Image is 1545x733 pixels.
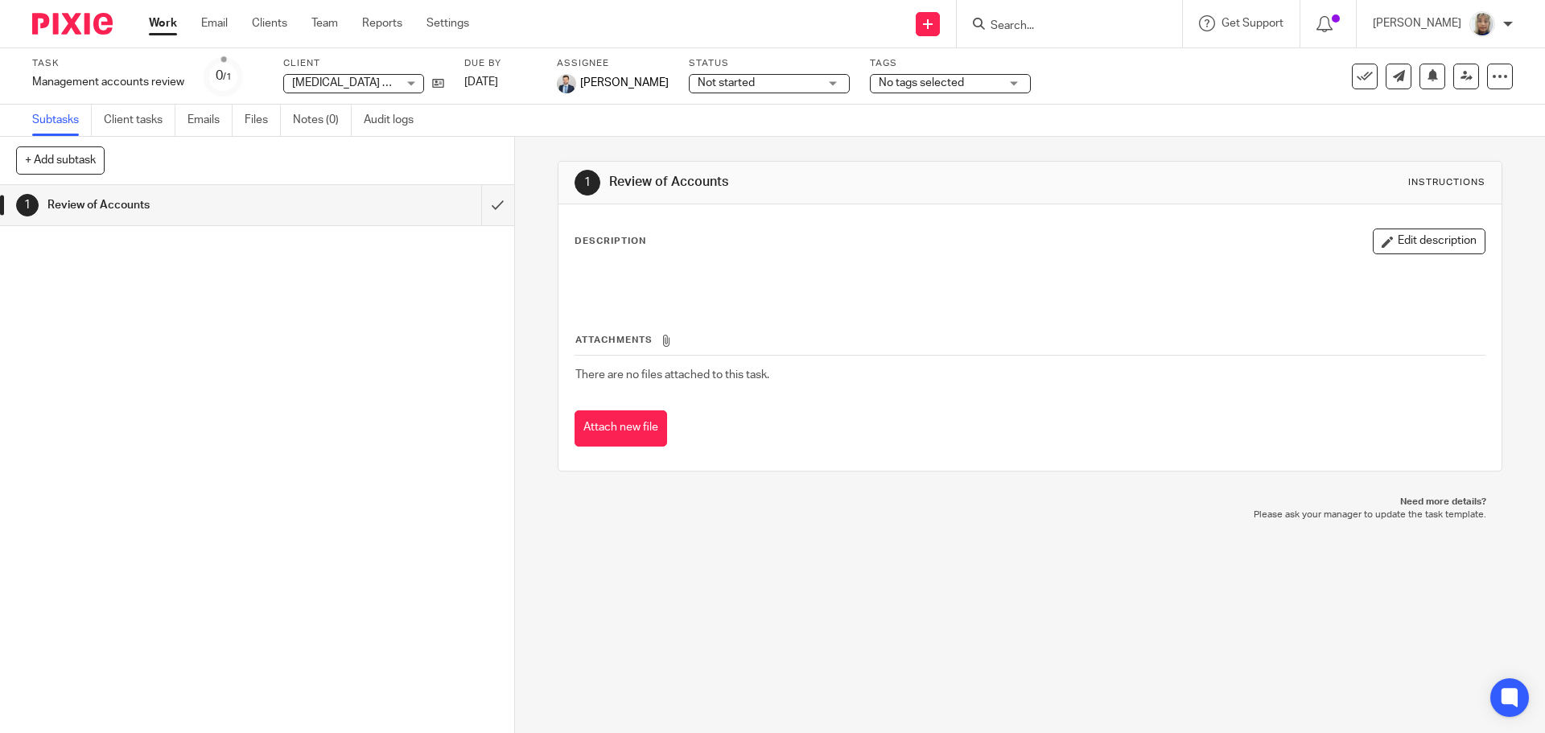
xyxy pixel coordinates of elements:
[245,105,281,136] a: Files
[293,105,352,136] a: Notes (0)
[32,13,113,35] img: Pixie
[1408,176,1485,189] div: Instructions
[689,57,850,70] label: Status
[609,174,1065,191] h1: Review of Accounts
[187,105,233,136] a: Emails
[1373,15,1461,31] p: [PERSON_NAME]
[32,57,184,70] label: Task
[575,369,769,381] span: There are no files attached to this task.
[575,235,646,248] p: Description
[364,105,426,136] a: Audit logs
[201,15,228,31] a: Email
[464,76,498,88] span: [DATE]
[292,77,439,89] span: [MEDICAL_DATA] Leisure Ltd
[575,410,667,447] button: Attach new file
[870,57,1031,70] label: Tags
[426,15,469,31] a: Settings
[557,57,669,70] label: Assignee
[1373,229,1485,254] button: Edit description
[216,67,232,85] div: 0
[362,15,402,31] a: Reports
[464,57,537,70] label: Due by
[283,57,444,70] label: Client
[311,15,338,31] a: Team
[32,105,92,136] a: Subtasks
[580,75,669,91] span: [PERSON_NAME]
[879,77,964,89] span: No tags selected
[574,509,1485,521] p: Please ask your manager to update the task template.
[149,15,177,31] a: Work
[574,496,1485,509] p: Need more details?
[989,19,1134,34] input: Search
[223,72,232,81] small: /1
[16,194,39,216] div: 1
[557,74,576,93] img: LinkedIn%20Profile.jpeg
[1222,18,1283,29] span: Get Support
[252,15,287,31] a: Clients
[698,77,755,89] span: Not started
[575,170,600,196] div: 1
[47,193,326,217] h1: Review of Accounts
[16,146,105,174] button: + Add subtask
[575,336,653,344] span: Attachments
[32,74,184,90] div: Management accounts review
[1469,11,1495,37] img: Sara%20Zdj%C4%99cie%20.jpg
[104,105,175,136] a: Client tasks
